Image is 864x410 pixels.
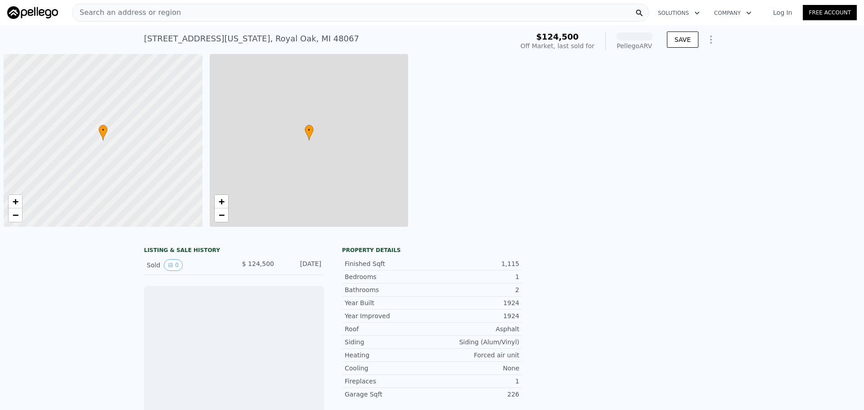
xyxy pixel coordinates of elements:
[707,5,759,21] button: Company
[432,390,519,399] div: 226
[667,32,698,48] button: SAVE
[99,126,108,134] span: •
[164,259,183,271] button: View historical data
[345,272,432,281] div: Bedrooms
[345,377,432,386] div: Fireplaces
[215,208,228,222] a: Zoom out
[521,41,594,50] div: Off Market, last sold for
[144,32,359,45] div: [STREET_ADDRESS][US_STATE] , Royal Oak , MI 48067
[345,285,432,294] div: Bathrooms
[432,324,519,333] div: Asphalt
[281,259,321,271] div: [DATE]
[13,209,18,221] span: −
[432,364,519,373] div: None
[9,195,22,208] a: Zoom in
[215,195,228,208] a: Zoom in
[432,298,519,307] div: 1924
[144,247,324,256] div: LISTING & SALE HISTORY
[147,259,227,271] div: Sold
[345,259,432,268] div: Finished Sqft
[536,32,579,41] span: $124,500
[432,311,519,320] div: 1924
[702,31,720,49] button: Show Options
[342,247,522,254] div: Property details
[218,196,224,207] span: +
[432,351,519,360] div: Forced air unit
[345,351,432,360] div: Heating
[432,377,519,386] div: 1
[345,390,432,399] div: Garage Sqft
[432,338,519,347] div: Siding (Alum/Vinyl)
[345,298,432,307] div: Year Built
[305,125,314,140] div: •
[651,5,707,21] button: Solutions
[616,41,652,50] div: Pellego ARV
[345,364,432,373] div: Cooling
[305,126,314,134] span: •
[345,338,432,347] div: Siding
[432,285,519,294] div: 2
[218,209,224,221] span: −
[9,208,22,222] a: Zoom out
[72,7,181,18] span: Search an address or region
[7,6,58,19] img: Pellego
[432,272,519,281] div: 1
[345,324,432,333] div: Roof
[99,125,108,140] div: •
[803,5,857,20] a: Free Account
[242,260,274,267] span: $ 124,500
[432,259,519,268] div: 1,115
[762,8,803,17] a: Log In
[345,311,432,320] div: Year Improved
[13,196,18,207] span: +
